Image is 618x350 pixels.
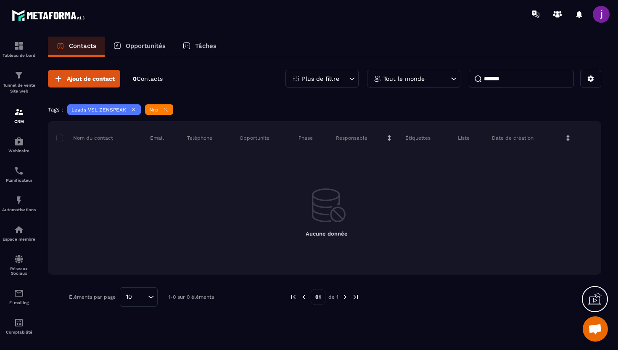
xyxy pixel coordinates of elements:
[583,316,608,342] div: Ouvrir le chat
[105,37,174,57] a: Opportunités
[14,41,24,51] img: formation
[168,294,214,300] p: 1-0 sur 0 éléments
[14,70,24,80] img: formation
[126,42,166,50] p: Opportunités
[14,225,24,235] img: automations
[120,287,158,307] div: Search for option
[2,330,36,334] p: Comptabilité
[69,42,96,50] p: Contacts
[383,76,425,82] p: Tout le monde
[48,37,105,57] a: Contacts
[2,218,36,248] a: automationsautomationsEspace membre
[2,311,36,341] a: accountantaccountantComptabilité
[2,119,36,124] p: CRM
[311,289,325,305] p: 01
[458,135,470,141] p: Liste
[48,70,120,87] button: Ajout de contact
[2,300,36,305] p: E-mailing
[2,248,36,282] a: social-networksocial-networkRéseaux Sociaux
[149,107,158,113] p: Nrp
[341,293,349,301] img: next
[14,254,24,264] img: social-network
[2,237,36,241] p: Espace membre
[14,318,24,328] img: accountant
[67,74,115,83] span: Ajout de contact
[150,135,164,141] p: Email
[2,189,36,218] a: automationsautomationsAutomatisations
[137,75,163,82] span: Contacts
[14,195,24,205] img: automations
[2,82,36,94] p: Tunnel de vente Site web
[12,8,87,23] img: logo
[174,37,225,57] a: Tâches
[492,135,533,141] p: Date de création
[2,53,36,58] p: Tableau de bord
[2,64,36,101] a: formationformationTunnel de vente Site web
[405,135,430,141] p: Étiquettes
[336,135,367,141] p: Responsable
[298,135,313,141] p: Phase
[306,231,348,237] span: Aucune donnée
[195,42,217,50] p: Tâches
[240,135,269,141] p: Opportunité
[300,293,308,301] img: prev
[135,292,146,302] input: Search for option
[2,34,36,64] a: formationformationTableau de bord
[48,106,63,113] p: Tags :
[123,292,135,302] span: 10
[2,178,36,183] p: Planificateur
[14,166,24,176] img: scheduler
[71,107,126,113] p: Leads VSL ZENSPEAK
[2,159,36,189] a: schedulerschedulerPlanificateur
[187,135,212,141] p: Téléphone
[2,207,36,212] p: Automatisations
[14,288,24,298] img: email
[2,101,36,130] a: formationformationCRM
[2,266,36,276] p: Réseaux Sociaux
[56,135,113,141] p: Nom du contact
[2,130,36,159] a: automationsautomationsWebinaire
[133,75,163,83] p: 0
[302,76,339,82] p: Plus de filtre
[69,294,116,300] p: Éléments par page
[14,107,24,117] img: formation
[328,294,338,300] p: de 1
[2,148,36,153] p: Webinaire
[14,136,24,146] img: automations
[2,282,36,311] a: emailemailE-mailing
[352,293,359,301] img: next
[290,293,297,301] img: prev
